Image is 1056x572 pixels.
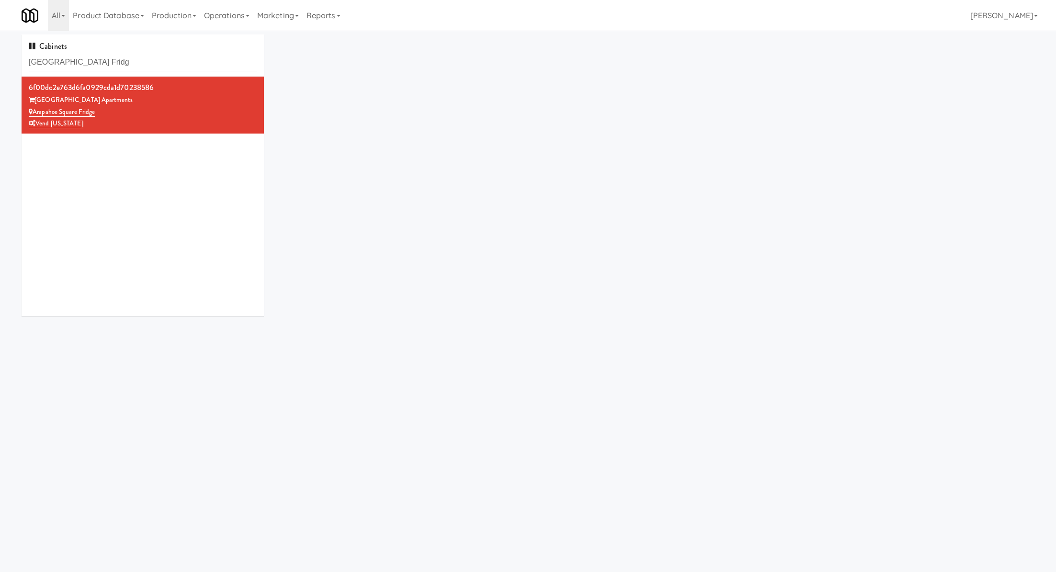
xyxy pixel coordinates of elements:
[22,77,264,134] li: 6f00dc2e763d6fa0929cda1d70238586[GEOGRAPHIC_DATA] Apartments Arapahoe Square FridgeVend [US_STATE]
[22,7,38,24] img: Micromart
[29,94,257,106] div: [GEOGRAPHIC_DATA] Apartments
[29,80,257,95] div: 6f00dc2e763d6fa0929cda1d70238586
[29,54,257,71] input: Search cabinets
[29,119,83,128] a: Vend [US_STATE]
[29,107,95,117] a: Arapahoe Square Fridge
[29,41,67,52] span: Cabinets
